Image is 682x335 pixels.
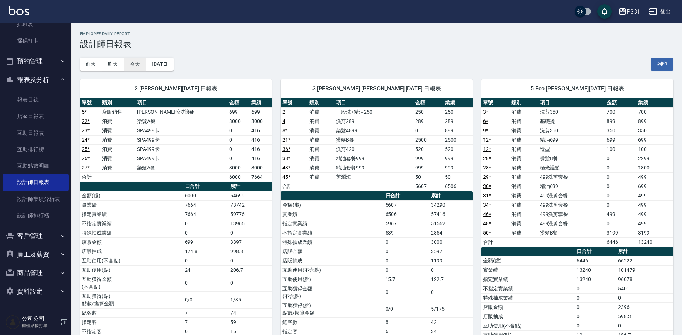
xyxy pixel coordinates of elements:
[229,317,272,327] td: 59
[281,284,384,301] td: 互助獲得金額 (不含點)
[307,154,334,163] td: 消費
[227,154,250,163] td: 0
[80,172,100,182] td: 合計
[250,154,272,163] td: 416
[89,85,264,92] span: 2 [PERSON_NAME][DATE] 日報表
[481,98,673,247] table: a dense table
[616,284,673,293] td: 5401
[616,293,673,302] td: 0
[227,117,250,126] td: 3000
[605,144,636,154] td: 100
[605,98,636,108] th: 金額
[510,144,538,154] td: 消費
[334,135,413,144] td: 燙髮B餐
[22,322,58,329] p: 櫃檯結帳打單
[481,256,575,265] td: 金額(虛)
[229,237,272,247] td: 3397
[334,126,413,135] td: 染髮4899
[183,191,229,200] td: 6000
[135,135,227,144] td: SPA499卡
[80,237,183,247] td: 店販金額
[183,210,229,219] td: 7664
[229,275,272,291] td: 0
[80,256,183,265] td: 互助使用(不含點)
[80,98,272,182] table: a dense table
[307,117,334,126] td: 消費
[646,5,673,18] button: 登出
[538,163,605,172] td: 極光護髮
[575,256,616,265] td: 6446
[636,117,673,126] td: 899
[510,210,538,219] td: 消費
[636,191,673,200] td: 499
[443,182,473,191] td: 6506
[3,16,69,33] a: 排班表
[3,227,69,245] button: 客戶管理
[227,163,250,172] td: 3000
[281,317,384,327] td: 總客數
[135,154,227,163] td: SPA499卡
[281,98,473,191] table: a dense table
[3,52,69,70] button: 預約管理
[250,144,272,154] td: 416
[413,144,443,154] td: 520
[538,219,605,228] td: 499洗剪套餐
[384,200,429,210] td: 5607
[307,163,334,172] td: 消費
[429,275,473,284] td: 122.7
[605,135,636,144] td: 699
[250,126,272,135] td: 416
[490,85,665,92] span: 5 Eco [PERSON_NAME][DATE] 日報表
[282,109,285,115] a: 2
[575,302,616,312] td: 0
[575,312,616,321] td: 0
[443,98,473,108] th: 業績
[605,163,636,172] td: 0
[429,219,473,228] td: 51562
[605,200,636,210] td: 0
[429,265,473,275] td: 0
[481,237,510,247] td: 合計
[307,107,334,117] td: 消費
[384,256,429,265] td: 0
[575,265,616,275] td: 13240
[605,107,636,117] td: 700
[575,293,616,302] td: 0
[80,308,183,317] td: 總客數
[229,210,272,219] td: 59776
[429,200,473,210] td: 34290
[510,154,538,163] td: 消費
[80,219,183,228] td: 不指定實業績
[227,107,250,117] td: 699
[413,126,443,135] td: 0
[100,135,135,144] td: 消費
[538,144,605,154] td: 造型
[227,172,250,182] td: 6000
[605,228,636,237] td: 3199
[597,4,612,19] button: save
[307,144,334,154] td: 消費
[281,228,384,237] td: 不指定實業績
[384,247,429,256] td: 0
[538,135,605,144] td: 精油699
[429,317,473,327] td: 42
[183,247,229,256] td: 174.8
[510,182,538,191] td: 消費
[636,200,673,210] td: 499
[6,315,20,329] img: Person
[636,154,673,163] td: 2299
[636,228,673,237] td: 3199
[250,163,272,172] td: 3000
[429,284,473,301] td: 0
[510,163,538,172] td: 消費
[429,228,473,237] td: 2854
[135,117,227,126] td: 染髮A餐
[510,191,538,200] td: 消費
[307,126,334,135] td: 消費
[443,163,473,172] td: 999
[100,117,135,126] td: 消費
[124,58,146,71] button: 今天
[227,135,250,144] td: 0
[429,237,473,247] td: 3000
[80,210,183,219] td: 指定實業績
